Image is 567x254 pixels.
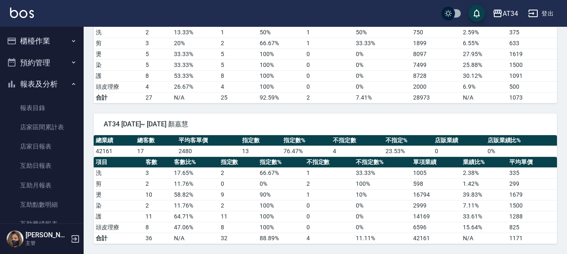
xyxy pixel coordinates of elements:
[304,178,354,189] td: 2
[219,81,258,92] td: 4
[411,27,461,38] td: 750
[507,38,557,49] td: 633
[258,233,304,244] td: 88.89%
[354,157,411,168] th: 不指定數%
[507,211,557,222] td: 1288
[354,222,411,233] td: 0 %
[3,73,80,95] button: 報表及分析
[411,92,461,103] td: 28973
[240,146,281,157] td: 13
[411,189,461,200] td: 16794
[143,81,172,92] td: 4
[304,211,354,222] td: 0
[219,38,258,49] td: 2
[354,211,411,222] td: 0 %
[143,200,172,211] td: 2
[3,118,80,137] a: 店家區間累計表
[411,178,461,189] td: 598
[281,146,331,157] td: 76.47 %
[219,157,258,168] th: 指定數
[258,70,304,81] td: 100 %
[507,200,557,211] td: 1500
[94,178,143,189] td: 剪
[507,27,557,38] td: 375
[3,156,80,175] a: 互助日報表
[304,233,354,244] td: 4
[507,70,557,81] td: 1091
[219,59,258,70] td: 5
[143,233,172,244] td: 36
[94,222,143,233] td: 頭皮理療
[143,157,172,168] th: 客數
[433,146,485,157] td: 0
[258,200,304,211] td: 100 %
[219,222,258,233] td: 8
[3,176,80,195] a: 互助月報表
[304,200,354,211] td: 0
[461,211,508,222] td: 33.61 %
[172,59,219,70] td: 33.33 %
[172,81,219,92] td: 26.67 %
[219,178,258,189] td: 0
[3,195,80,214] a: 互助點數明細
[411,157,461,168] th: 單項業績
[304,70,354,81] td: 0
[94,92,143,103] td: 合計
[143,222,172,233] td: 8
[304,59,354,70] td: 0
[461,222,508,233] td: 15.64 %
[411,222,461,233] td: 6596
[461,59,508,70] td: 25.88 %
[507,222,557,233] td: 825
[304,189,354,200] td: 1
[258,178,304,189] td: 0 %
[172,38,219,49] td: 20 %
[143,27,172,38] td: 2
[411,59,461,70] td: 7499
[507,59,557,70] td: 1500
[461,49,508,59] td: 27.95 %
[219,49,258,59] td: 5
[489,5,521,22] button: AT34
[172,211,219,222] td: 64.71 %
[94,167,143,178] td: 洗
[176,146,240,157] td: 2480
[433,135,485,146] th: 店販業績
[354,92,411,103] td: 7.41%
[281,135,331,146] th: 指定數%
[219,70,258,81] td: 8
[94,200,143,211] td: 染
[3,98,80,118] a: 報表目錄
[94,135,135,146] th: 總業績
[258,59,304,70] td: 100 %
[3,214,80,233] a: 互助業績報表
[354,38,411,49] td: 33.33 %
[461,38,508,49] td: 6.55 %
[411,70,461,81] td: 8728
[507,167,557,178] td: 335
[172,157,219,168] th: 客數比%
[94,146,135,157] td: 42161
[172,178,219,189] td: 11.76 %
[7,231,23,247] img: Person
[461,233,508,244] td: N/A
[304,81,354,92] td: 0
[411,233,461,244] td: 42161
[507,189,557,200] td: 1679
[143,59,172,70] td: 5
[143,167,172,178] td: 3
[258,27,304,38] td: 50 %
[383,146,433,157] td: 23.53 %
[507,233,557,244] td: 1171
[3,137,80,156] a: 店家日報表
[331,135,383,146] th: 不指定數
[94,59,143,70] td: 染
[354,167,411,178] td: 33.33 %
[304,38,354,49] td: 1
[94,81,143,92] td: 頭皮理療
[143,70,172,81] td: 8
[304,27,354,38] td: 1
[104,120,547,128] span: AT34 [DATE]~ [DATE] 顏嘉慧
[507,178,557,189] td: 299
[172,92,219,103] td: N/A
